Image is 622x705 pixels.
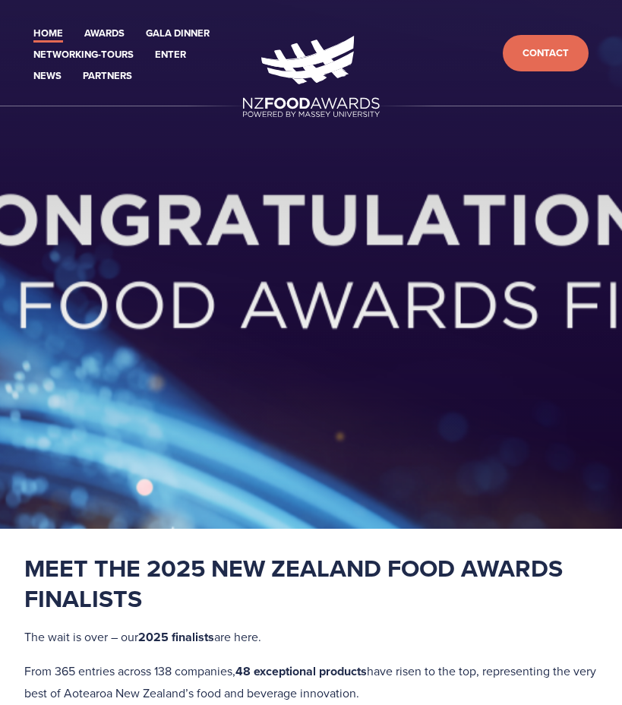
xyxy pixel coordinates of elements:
a: Awards [84,25,125,43]
strong: 48 exceptional products [235,662,367,680]
a: Gala Dinner [146,25,210,43]
a: News [33,68,62,85]
a: Contact [503,35,589,72]
strong: 2025 finalists [138,628,214,646]
p: From 365 entries across 138 companies, have risen to the top, representing the very best of Aotea... [24,660,598,703]
a: Networking-Tours [33,46,134,64]
a: Enter [155,46,186,64]
a: Partners [83,68,132,85]
p: The wait is over – our are here. [24,626,598,648]
strong: Meet the 2025 New Zealand Food Awards Finalists [24,550,569,616]
a: Home [33,25,63,43]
